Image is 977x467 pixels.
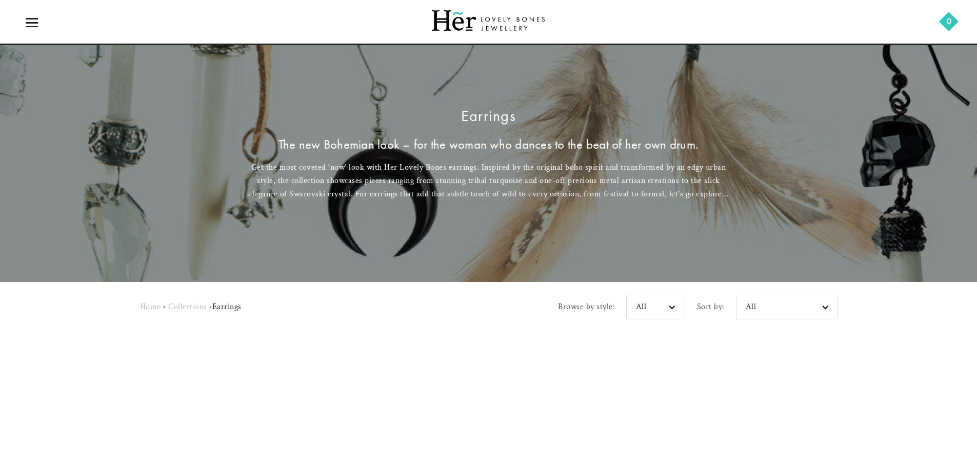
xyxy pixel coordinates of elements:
[432,10,545,31] img: Her Lovely Bones Jewellery Logo
[140,107,838,127] h1: Earrings
[21,11,43,34] a: icon-menu-open icon-menu-close
[163,301,166,312] span: ›
[558,301,615,313] label: Browse by style:
[168,301,207,312] a: Collections
[140,301,242,313] div: Earrings
[243,138,735,153] h2: The new Bohemian look – for the woman who dances to the beat of her own drum.
[140,301,161,312] a: Home
[209,301,212,312] span: ›
[941,14,956,29] a: 0
[243,161,735,201] p: Get the most coveted ‘now’ look with Her Lovely Bones earrings. Inspired by the original boho spi...
[697,301,725,313] label: Sort by:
